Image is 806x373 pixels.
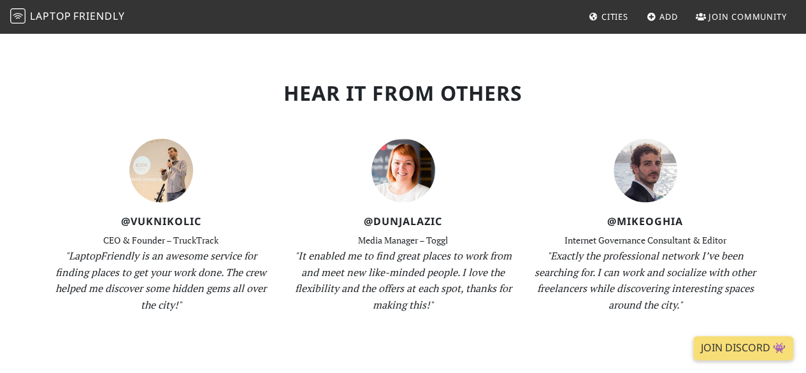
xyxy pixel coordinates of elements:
[129,138,193,202] img: vuk-nikolic-069e55947349021af2d479c15570516ff0841d81a22ee9013225a9fbfb17053d.jpg
[73,9,124,23] span: Friendly
[48,80,759,105] h2: Hear It From Others
[48,215,275,227] h4: @VukNikolic
[532,215,759,227] h4: @MikeOghia
[294,248,512,311] em: "It enabled me to find great places to work from and meet new like-minded people. I love the flex...
[614,138,677,202] img: mike-oghia-399ba081a07d163c9c5512fe0acc6cb95335c0f04cd2fe9eaa138443c185c3a9.jpg
[601,11,628,22] span: Cities
[584,5,633,28] a: Cities
[358,233,448,245] small: Media Manager – Toggl
[10,6,125,28] a: LaptopFriendly LaptopFriendly
[371,138,435,202] img: dunja-lazic-7e3f7dbf9bae496705a2cb1d0ad4506ae95adf44ba71bc6bf96fce6bb2209530.jpg
[55,248,266,311] em: "LaptopFriendly is an awesome service for finding places to get your work done. The crew helped m...
[103,233,219,245] small: CEO & Founder – TruckTrack
[30,9,71,23] span: Laptop
[642,5,683,28] a: Add
[535,248,756,311] em: "Exactly the professional network I’ve been searching for. I can work and socialize with other fr...
[565,233,726,245] small: Internet Governance Consultant & Editor
[290,215,517,227] h4: @DunjaLazic
[659,11,678,22] span: Add
[691,5,792,28] a: Join Community
[709,11,787,22] span: Join Community
[10,8,25,24] img: LaptopFriendly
